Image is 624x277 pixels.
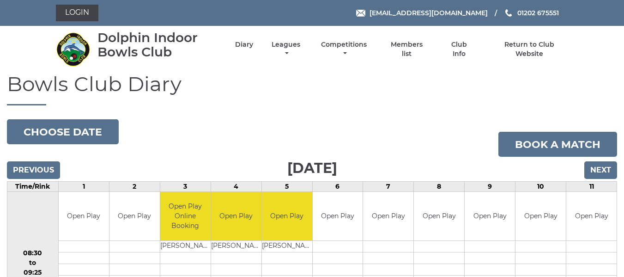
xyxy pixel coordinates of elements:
a: Club Info [444,40,474,58]
td: Open Play [211,192,261,240]
img: Phone us [505,9,512,17]
td: 1 [58,182,109,192]
td: Open Play [414,192,464,240]
button: Choose date [7,119,119,144]
img: Email [356,10,365,17]
td: 4 [211,182,261,192]
td: 6 [312,182,363,192]
td: Open Play [109,192,160,240]
td: Time/Rink [7,182,59,192]
td: Open Play Online Booking [160,192,211,240]
a: Leagues [269,40,303,58]
td: [PERSON_NAME] [211,240,261,252]
td: Open Play [465,192,515,240]
td: 7 [363,182,414,192]
td: 2 [109,182,160,192]
span: [EMAIL_ADDRESS][DOMAIN_NAME] [370,9,488,17]
span: 01202 675551 [517,9,559,17]
a: Book a match [498,132,617,157]
td: [PERSON_NAME] [160,240,211,252]
a: Email [EMAIL_ADDRESS][DOMAIN_NAME] [356,8,488,18]
a: Return to Club Website [490,40,568,58]
input: Previous [7,161,60,179]
img: Dolphin Indoor Bowls Club [56,32,91,67]
a: Members list [385,40,428,58]
td: 5 [261,182,312,192]
td: Open Play [59,192,109,240]
a: Competitions [319,40,370,58]
td: Open Play [515,192,566,240]
td: Open Play [262,192,312,240]
td: 3 [160,182,211,192]
td: Open Play [363,192,413,240]
td: 8 [414,182,465,192]
input: Next [584,161,617,179]
a: Login [56,5,98,21]
a: Diary [235,40,253,49]
td: Open Play [566,192,617,240]
td: 10 [515,182,566,192]
a: Phone us 01202 675551 [504,8,559,18]
td: [PERSON_NAME] [262,240,312,252]
h1: Bowls Club Diary [7,73,617,105]
td: Open Play [313,192,363,240]
div: Dolphin Indoor Bowls Club [97,31,219,59]
td: 9 [465,182,515,192]
td: 11 [566,182,617,192]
